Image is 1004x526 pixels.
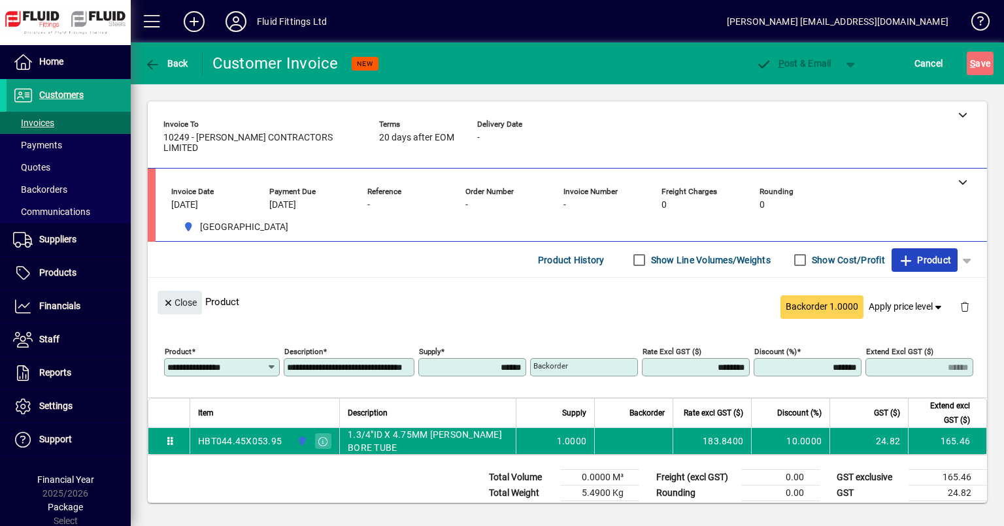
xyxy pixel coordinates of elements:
span: Backorders [13,184,67,195]
mat-label: Product [165,347,192,356]
span: Close [163,292,197,314]
span: - [367,200,370,210]
span: Description [348,406,388,420]
span: Product [898,250,951,271]
td: 0.00 [741,470,820,485]
label: Show Line Volumes/Weights [648,254,771,267]
span: Item [198,406,214,420]
a: Staff [7,323,131,356]
button: Delete [949,291,980,322]
mat-label: Supply [419,347,441,356]
span: Reports [39,367,71,378]
span: Discount (%) [777,406,822,420]
span: Home [39,56,63,67]
td: Total Volume [482,470,561,485]
span: AUCKLAND [178,219,293,235]
span: Cancel [914,53,943,74]
span: Invoices [13,118,54,128]
span: Suppliers [39,234,76,244]
a: Communications [7,201,131,223]
mat-label: Backorder [533,361,568,370]
button: Post & Email [749,52,838,75]
div: HBT044.45X053.95 [198,435,282,448]
button: Back [141,52,192,75]
td: 165.46 [908,428,986,454]
td: GST exclusive [830,470,909,485]
span: Backorder [629,406,665,420]
a: Support [7,423,131,456]
a: Settings [7,390,131,423]
span: AUCKLAND [293,434,309,448]
label: Show Cost/Profit [809,254,885,267]
button: Cancel [911,52,946,75]
button: Add [173,10,215,33]
span: ost & Email [756,58,831,69]
td: GST inclusive [830,501,909,518]
span: Financial Year [37,474,94,485]
mat-label: Discount (%) [754,347,797,356]
a: Payments [7,134,131,156]
td: 24.82 [829,428,908,454]
span: Customers [39,90,84,100]
span: Payments [13,140,62,150]
td: Total Weight [482,485,561,501]
span: 0 [661,200,667,210]
td: 165.46 [909,470,987,485]
td: 10.0000 [751,428,829,454]
a: Products [7,257,131,289]
span: Communications [13,206,90,217]
span: Rate excl GST ($) [684,406,743,420]
app-page-header-button: Close [154,296,205,308]
span: GST ($) [874,406,900,420]
td: 5.4900 Kg [561,485,639,501]
app-page-header-button: Back [131,52,203,75]
td: GST [830,485,909,501]
button: Product [892,248,958,272]
mat-label: Rate excl GST ($) [643,347,701,356]
div: Product [148,278,987,325]
a: Backorders [7,178,131,201]
span: P [778,58,784,69]
span: Settings [39,401,73,411]
span: Staff [39,334,59,344]
span: Products [39,267,76,278]
span: Support [39,434,72,444]
td: Freight (excl GST) [650,470,741,485]
td: Rounding [650,485,741,501]
span: - [563,200,566,210]
div: [PERSON_NAME] [EMAIL_ADDRESS][DOMAIN_NAME] [727,11,948,32]
span: Back [144,58,188,69]
app-page-header-button: Delete [949,301,980,312]
span: S [970,58,975,69]
button: Apply price level [863,295,950,319]
button: Close [158,291,202,314]
span: ave [970,53,990,74]
span: 20 days after EOM [379,133,454,143]
span: Supply [562,406,586,420]
span: [GEOGRAPHIC_DATA] [200,220,288,234]
td: 0.00 [741,485,820,501]
div: Customer Invoice [212,53,339,74]
button: Save [967,52,994,75]
a: Invoices [7,112,131,134]
span: Quotes [13,162,50,173]
span: 0 [760,200,765,210]
a: Financials [7,290,131,323]
span: Financials [39,301,80,311]
span: [DATE] [171,200,198,210]
span: Backorder 1.0000 [786,300,858,314]
span: Package [48,502,83,512]
td: 0.0000 M³ [561,470,639,485]
button: Backorder 1.0000 [780,295,863,319]
td: 24.82 [909,485,987,501]
span: [DATE] [269,200,296,210]
div: Fluid Fittings Ltd [257,11,327,32]
a: Reports [7,357,131,389]
span: - [477,133,480,143]
a: Quotes [7,156,131,178]
button: Profile [215,10,257,33]
div: 183.8400 [681,435,743,448]
a: Suppliers [7,223,131,256]
a: Knowledge Base [962,3,988,45]
mat-label: Extend excl GST ($) [866,347,933,356]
